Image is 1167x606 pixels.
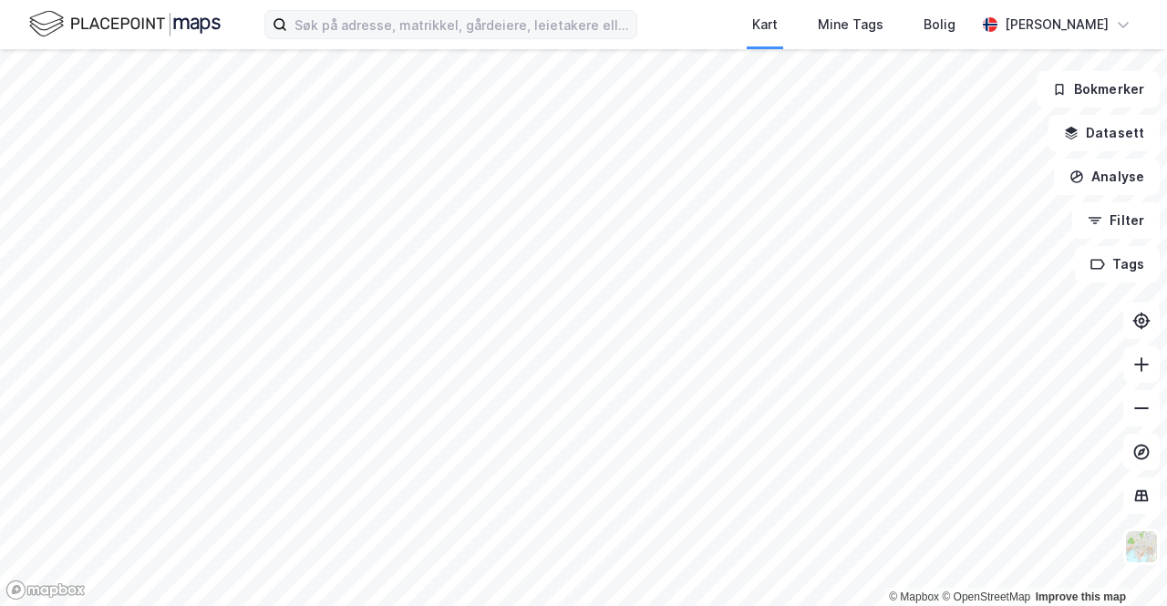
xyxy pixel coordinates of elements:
div: [PERSON_NAME] [1005,14,1109,36]
div: Kontrollprogram for chat [1076,519,1167,606]
button: Bokmerker [1037,71,1160,108]
button: Datasett [1048,115,1160,151]
button: Analyse [1054,159,1160,195]
a: Mapbox homepage [5,580,86,601]
button: Filter [1072,202,1160,239]
input: Søk på adresse, matrikkel, gårdeiere, leietakere eller personer [287,11,636,38]
button: Tags [1075,246,1160,282]
a: Mapbox [889,591,939,603]
a: OpenStreetMap [942,591,1030,603]
div: Kart [752,14,778,36]
a: Improve this map [1036,591,1126,603]
img: logo.f888ab2527a4732fd821a326f86c7f29.svg [29,8,221,40]
div: Mine Tags [818,14,883,36]
iframe: Chat Widget [1076,519,1167,606]
div: Bolig [924,14,955,36]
